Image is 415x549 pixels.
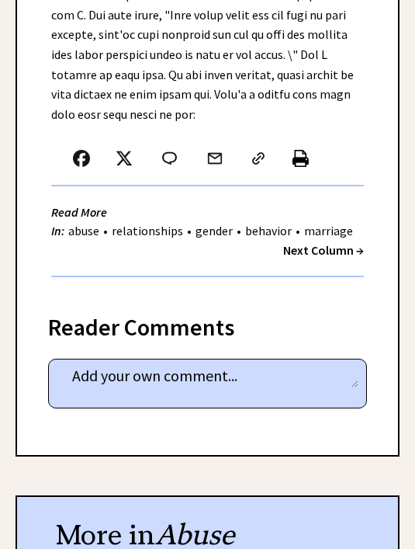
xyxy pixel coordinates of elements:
[48,311,367,335] div: Reader Comments
[51,204,107,238] strong: Read More In:
[206,150,223,167] img: mail.png
[64,223,103,238] a: abuse
[116,150,133,167] img: x_small.png
[241,223,296,238] a: behavior
[300,223,357,238] a: marriage
[51,203,364,241] div: • • • •
[292,150,309,167] img: printer%20icon.png
[108,223,187,238] a: relationships
[250,150,267,167] img: link_02.png
[192,223,237,238] a: gender
[73,150,90,167] img: facebook.png
[160,150,179,167] img: message_round%202.png
[283,242,364,258] a: Next Column →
